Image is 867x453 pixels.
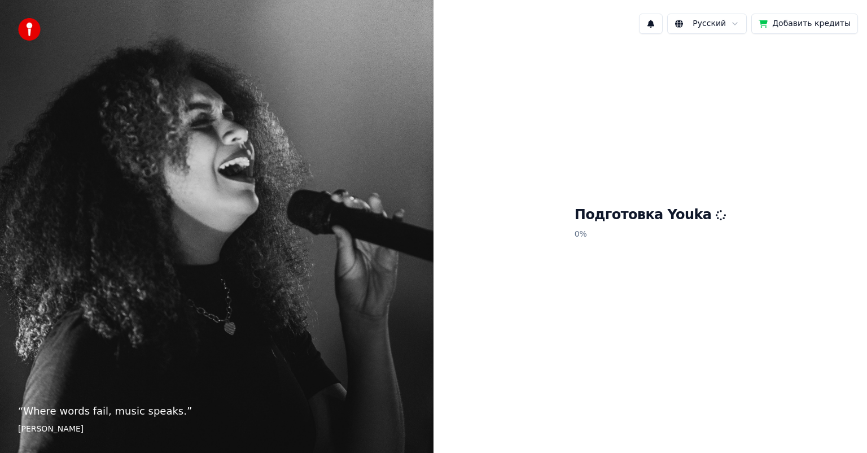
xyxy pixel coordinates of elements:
h1: Подготовка Youka [575,206,726,224]
button: Добавить кредиты [751,14,858,34]
footer: [PERSON_NAME] [18,424,415,435]
img: youka [18,18,41,41]
p: “ Where words fail, music speaks. ” [18,403,415,419]
p: 0 % [575,224,726,245]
